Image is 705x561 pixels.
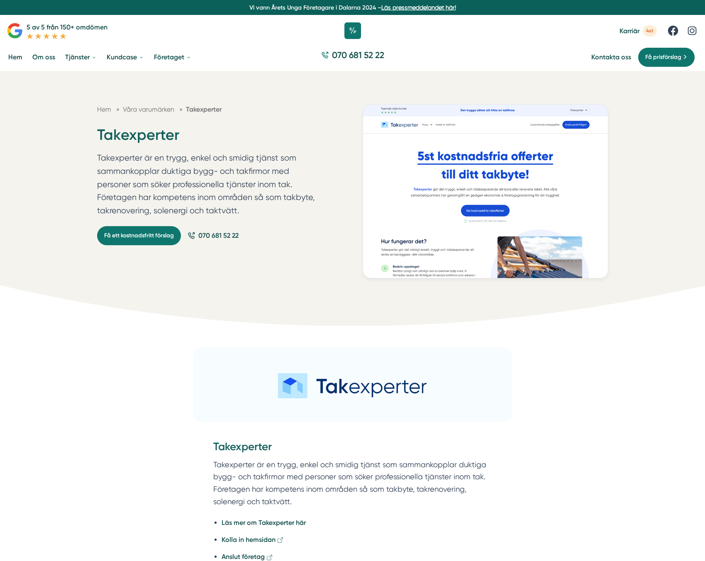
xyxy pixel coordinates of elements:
a: Läs pressmeddelandet här! [381,4,456,11]
p: Vi vann Årets Unga Företagare i Dalarna 2024 – [3,3,702,12]
a: Hem [97,105,111,113]
img: Företagsbild på Smartproduktion – Ett företag i Borlänge [193,347,512,422]
span: » [116,104,120,115]
strong: Anslut företag [222,553,265,561]
a: Karriär 4st [620,25,657,37]
a: Hem [7,46,24,68]
span: 4st [643,25,657,37]
a: Anslut företag [222,553,273,561]
strong: Kolla in hemsidan [222,536,276,544]
a: 070 681 52 22 [188,230,239,241]
a: Företaget [152,46,193,68]
a: Få ett kostnadsfritt förslag [97,226,181,245]
nav: Breadcrumb [97,104,323,115]
p: 5 av 5 från 150+ omdömen [27,22,107,32]
h3: Takexperter [213,439,492,459]
a: Våra varumärken [123,105,176,113]
span: Karriär [620,27,639,35]
a: Tjänster [63,46,98,68]
span: 070 681 52 22 [332,49,384,61]
a: Kontakta oss [591,53,631,61]
span: Våra varumärken [123,105,174,113]
span: » [179,104,183,115]
a: Få prisförslag [638,47,695,67]
a: Takexperter [186,105,222,113]
h1: Takexperter [97,125,323,152]
span: Få prisförslag [645,53,681,62]
p: Takexperter är en trygg, enkel och smidig tjänst som sammankopplar duktiga bygg- och takfirmor me... [213,459,492,508]
img: Takexperter [363,104,608,278]
a: Om oss [31,46,57,68]
a: 070 681 52 22 [318,49,388,65]
a: Kolla in hemsidan [222,536,284,544]
a: Kundcase [105,46,146,68]
span: 070 681 52 22 [198,230,239,241]
a: Läs mer om Takexperter här [222,519,306,527]
p: Takexperter är en trygg, enkel och smidig tjänst som sammankopplar duktiga bygg- och takfirmor me... [97,151,323,221]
